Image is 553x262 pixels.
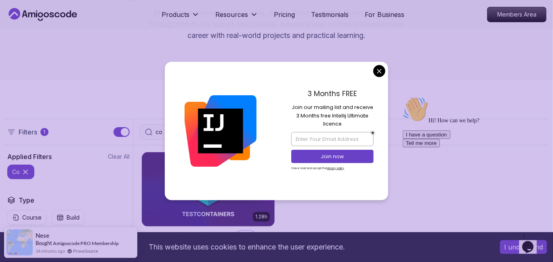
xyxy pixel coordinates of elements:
button: I have a question [3,37,51,46]
button: Course [7,210,47,225]
img: Testcontainers with Java card [142,152,275,226]
p: Build [67,214,80,222]
a: Members Area [487,7,547,22]
p: 1 [44,129,46,135]
p: Products [162,10,190,19]
button: co [7,165,34,179]
h2: Testcontainers with Java [141,229,233,241]
p: Resources [216,10,248,19]
button: Resources [216,10,258,26]
p: Filters [19,127,37,137]
span: nese [36,232,49,239]
div: This website uses cookies to enhance the user experience. [6,238,488,256]
iframe: chat widget [400,93,545,226]
p: 1.28h [255,214,267,220]
button: Build [52,210,85,225]
img: provesource social proof notification image [6,229,33,256]
a: Pricing [274,10,295,19]
p: Pro [237,231,254,239]
a: ProveSource [73,247,98,254]
span: Bought [36,240,52,246]
a: For Business [365,10,405,19]
button: Clear All [108,153,130,161]
p: co [12,168,20,176]
button: Tell me more [3,46,40,54]
input: Search Java, React, Spring boot ... [156,128,328,136]
span: 34 minutes ago [36,247,65,254]
button: Products [162,10,200,26]
iframe: chat widget [519,230,545,254]
a: Amigoscode PRO Membership [53,240,119,246]
img: :wave: [3,3,29,29]
h2: Applied Filters [7,152,52,161]
h2: Type [19,195,34,205]
a: Testimonials [311,10,349,19]
div: 👋Hi! How can we help?I have a questionTell me more [3,3,149,54]
span: Hi! How can we help? [3,24,80,30]
p: Course [22,214,42,222]
button: Accept cookies [500,240,547,254]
